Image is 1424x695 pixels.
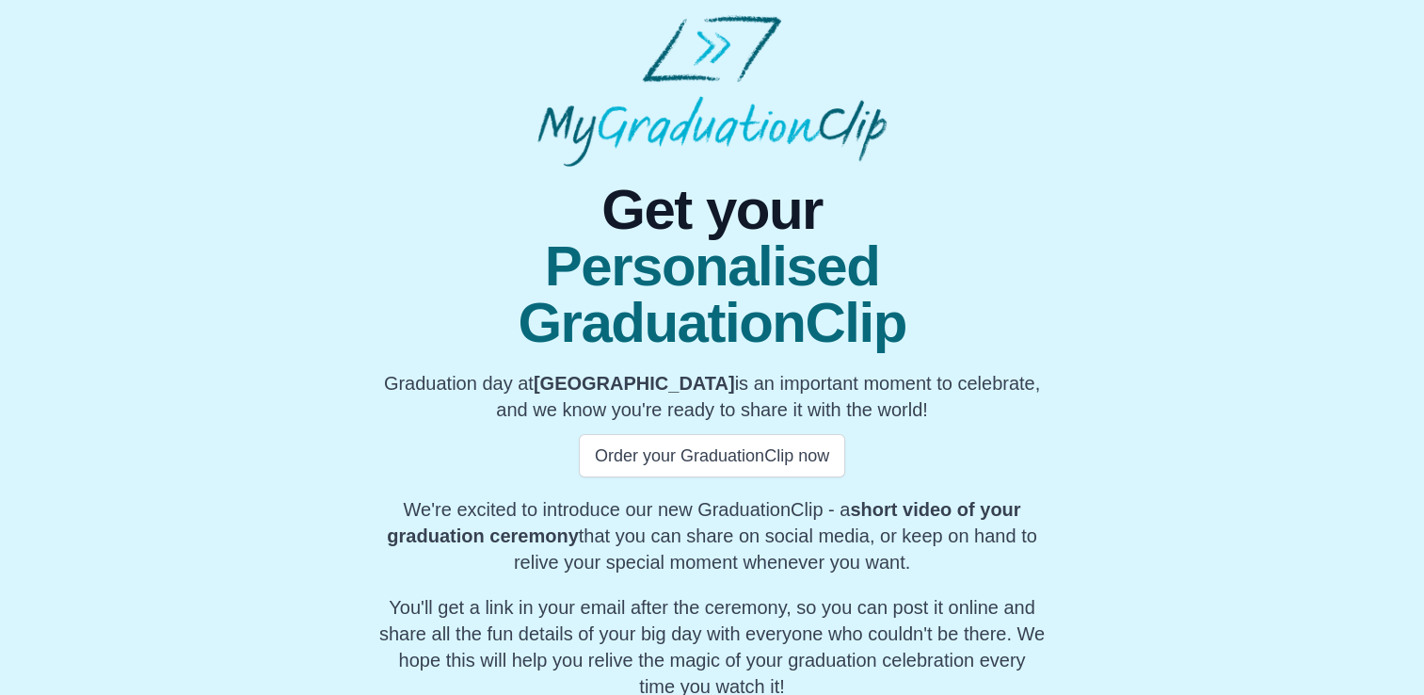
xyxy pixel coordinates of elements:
[378,182,1046,238] span: Get your
[537,15,886,167] img: MyGraduationClip
[579,434,845,477] button: Order your GraduationClip now
[378,238,1046,351] span: Personalised GraduationClip
[534,373,735,394] b: [GEOGRAPHIC_DATA]
[378,370,1046,423] p: Graduation day at is an important moment to celebrate, and we know you're ready to share it with ...
[378,496,1046,575] p: We're excited to introduce our new GraduationClip - a that you can share on social media, or keep...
